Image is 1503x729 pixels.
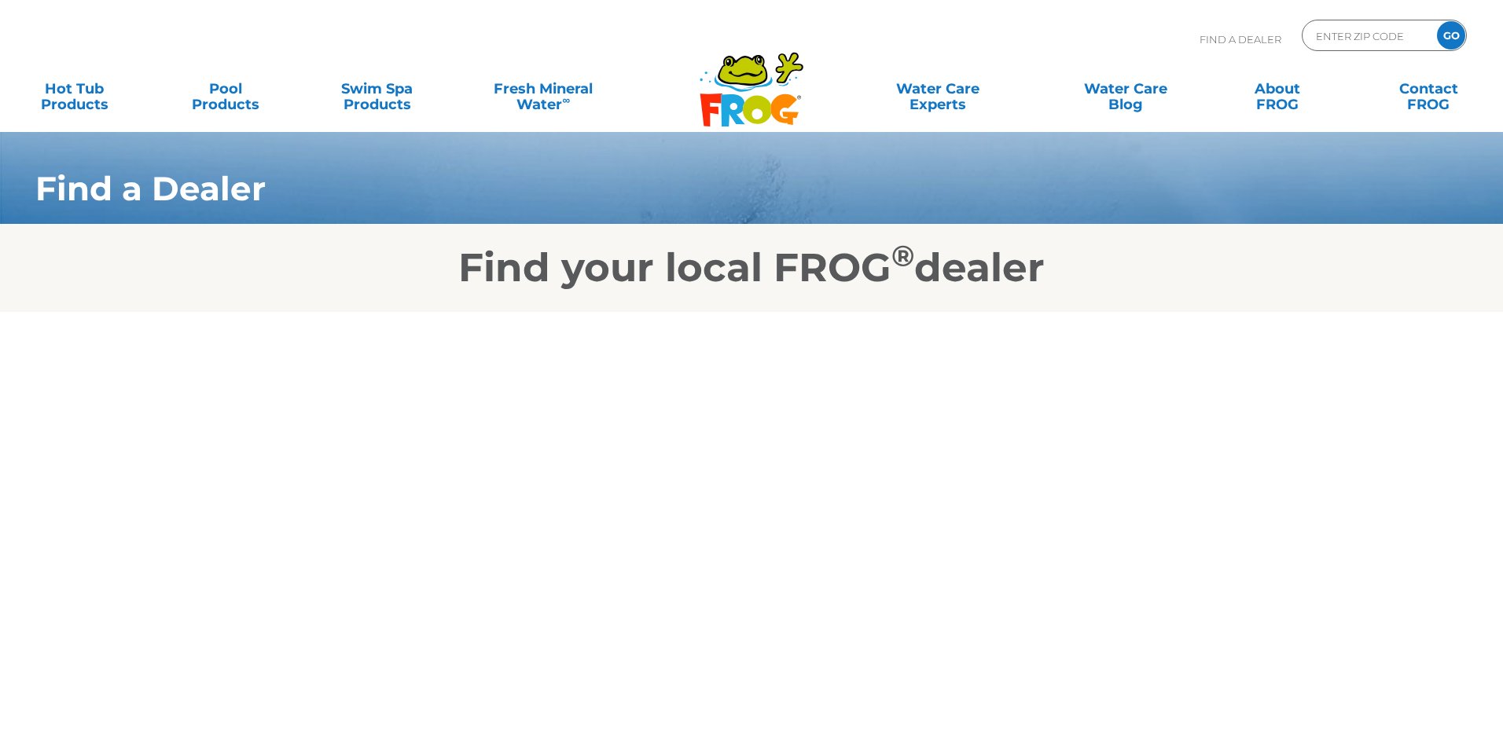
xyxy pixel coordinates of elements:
[891,238,914,273] sup: ®
[167,73,285,104] a: PoolProducts
[691,31,812,127] img: Frog Products Logo
[1369,73,1487,104] a: ContactFROG
[562,93,570,106] sup: ∞
[1200,20,1281,59] p: Find A Dealer
[16,73,134,104] a: Hot TubProducts
[12,244,1491,291] h2: Find your local FROG dealer
[842,73,1033,104] a: Water CareExperts
[1218,73,1336,104] a: AboutFROG
[470,73,617,104] a: Fresh MineralWater∞
[1067,73,1185,104] a: Water CareBlog
[318,73,436,104] a: Swim SpaProducts
[1437,21,1465,49] input: GO
[35,170,1343,207] h1: Find a Dealer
